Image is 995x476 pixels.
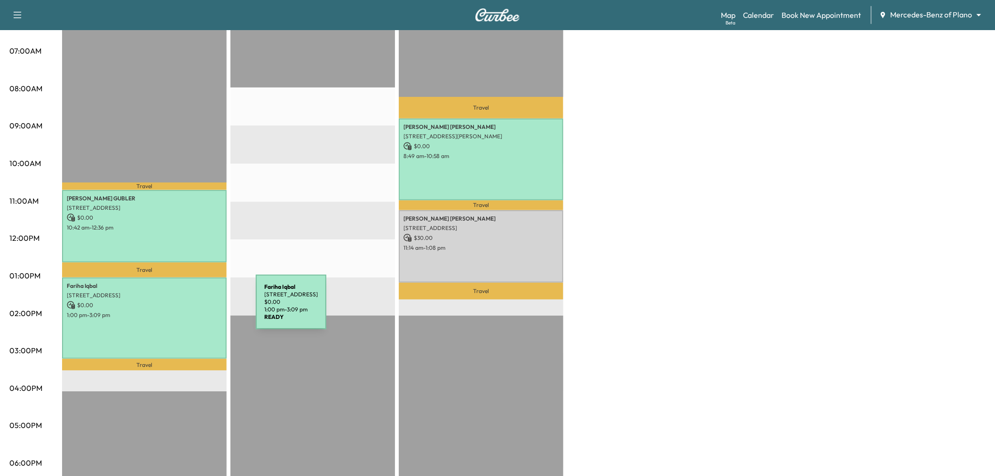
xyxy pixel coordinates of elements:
p: 03:00PM [9,345,42,356]
p: 12:00PM [9,232,39,244]
p: [PERSON_NAME] [PERSON_NAME] [403,215,559,222]
p: 04:00PM [9,382,42,394]
p: Fariha Iqbal [67,282,222,290]
p: $ 0.00 [67,214,222,222]
p: 06:00PM [9,457,42,468]
p: Travel [62,359,227,370]
p: 01:00PM [9,270,40,281]
p: [STREET_ADDRESS] [67,204,222,212]
p: Travel [399,200,563,211]
p: 02:00PM [9,308,42,319]
p: 8:49 am - 10:58 am [403,152,559,160]
p: $ 30.00 [403,234,559,242]
p: Travel [62,262,227,278]
p: 10:00AM [9,158,41,169]
p: [STREET_ADDRESS] [403,224,559,232]
p: 08:00AM [9,83,42,94]
p: 11:14 am - 1:08 pm [403,244,559,252]
p: $ 0.00 [67,301,222,309]
p: [STREET_ADDRESS] [67,292,222,299]
span: Mercedes-Benz of Plano [891,9,972,20]
a: MapBeta [721,9,735,21]
p: 11:00AM [9,195,39,206]
p: [STREET_ADDRESS][PERSON_NAME] [403,133,559,140]
p: [PERSON_NAME] [PERSON_NAME] [403,123,559,131]
img: Curbee Logo [475,8,520,22]
p: Travel [399,283,563,300]
p: [PERSON_NAME] GUBLER [67,195,222,202]
p: 10:42 am - 12:36 pm [67,224,222,231]
div: Beta [726,19,735,26]
p: Travel [62,182,227,190]
a: Calendar [743,9,774,21]
p: 09:00AM [9,120,42,131]
p: 1:00 pm - 3:09 pm [67,311,222,319]
p: Travel [399,97,563,119]
p: $ 0.00 [403,142,559,151]
p: 05:00PM [9,420,42,431]
p: 07:00AM [9,45,41,56]
a: Book New Appointment [782,9,861,21]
